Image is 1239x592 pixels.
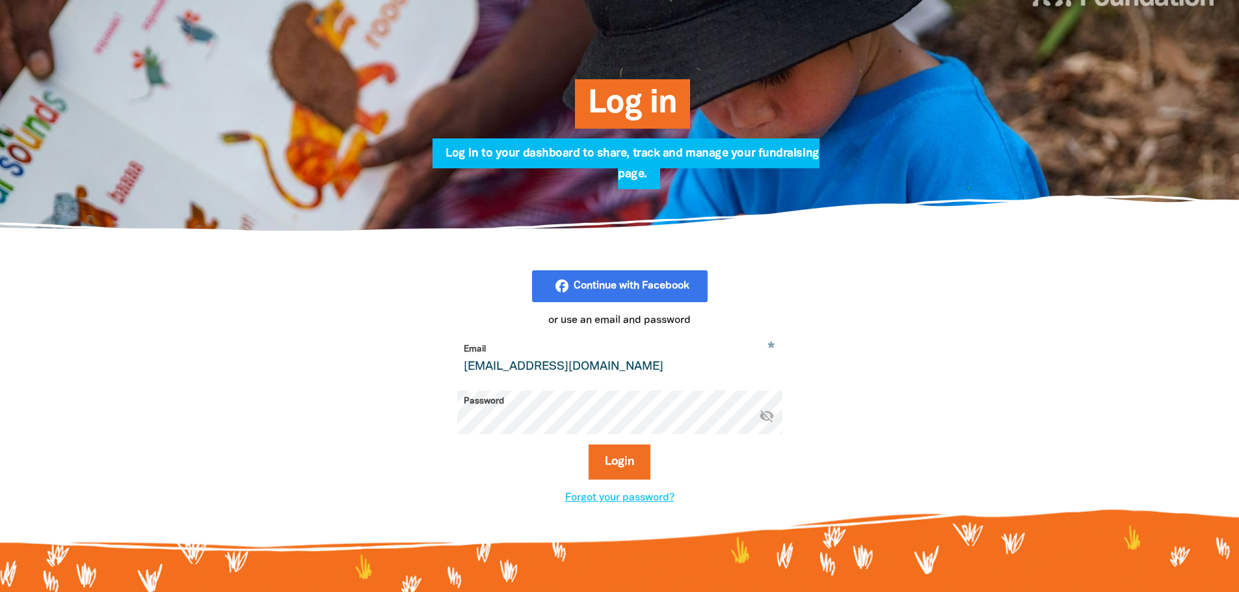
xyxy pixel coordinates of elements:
[759,407,775,425] button: visibility_off
[589,444,650,480] button: Login
[588,89,677,129] span: Log in
[759,407,775,423] i: Hide password
[532,270,708,303] button: facebook_rounded Continue with Facebook
[446,148,819,189] span: Log in to your dashboard to share, track and manage your fundraising page.
[457,313,782,328] p: or use an email and password
[554,278,695,294] i: facebook_rounded
[565,493,674,502] a: Forgot your password?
